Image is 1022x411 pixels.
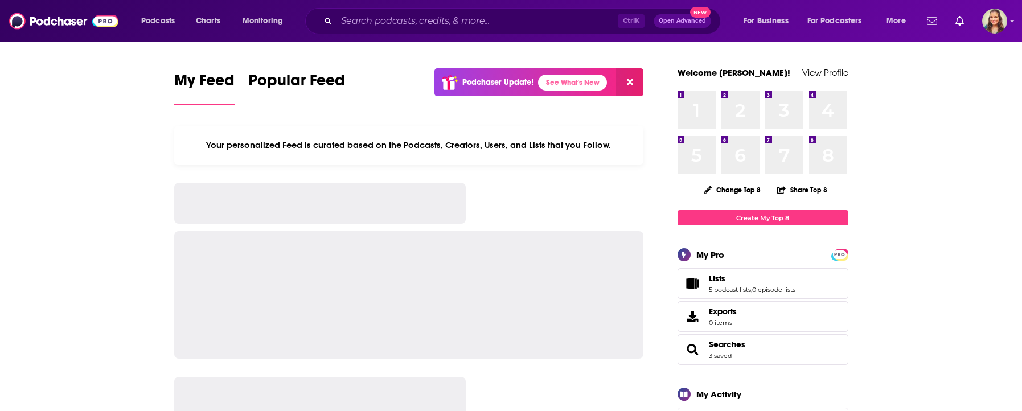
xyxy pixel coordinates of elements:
a: Charts [188,12,227,30]
span: 0 items [709,319,737,327]
span: Lists [709,273,725,283]
button: Show profile menu [982,9,1007,34]
span: Logged in as adriana.guzman [982,9,1007,34]
button: open menu [736,12,803,30]
span: Open Advanced [659,18,706,24]
span: Exports [709,306,737,317]
a: PRO [833,250,847,258]
button: open menu [133,12,190,30]
div: My Activity [696,389,741,400]
div: Your personalized Feed is curated based on the Podcasts, Creators, Users, and Lists that you Follow. [174,126,644,165]
span: PRO [833,250,847,259]
a: Show notifications dropdown [951,11,968,31]
a: Welcome [PERSON_NAME]! [678,67,790,78]
span: For Business [744,13,789,29]
span: Monitoring [243,13,283,29]
span: Popular Feed [248,71,345,97]
span: Exports [682,309,704,324]
a: 0 episode lists [752,286,795,294]
a: 3 saved [709,352,732,360]
a: Show notifications dropdown [922,11,942,31]
span: For Podcasters [807,13,862,29]
span: Ctrl K [618,14,645,28]
button: Open AdvancedNew [654,14,711,28]
a: View Profile [802,67,848,78]
a: Searches [682,342,704,357]
a: Create My Top 8 [678,210,848,225]
span: My Feed [174,71,235,97]
span: Charts [196,13,220,29]
button: open menu [879,12,920,30]
img: User Profile [982,9,1007,34]
span: Lists [678,268,848,299]
span: Searches [678,334,848,365]
img: Podchaser - Follow, Share and Rate Podcasts [9,10,118,32]
button: open menu [800,12,879,30]
a: Popular Feed [248,71,345,105]
input: Search podcasts, credits, & more... [336,12,618,30]
div: My Pro [696,249,724,260]
span: Podcasts [141,13,175,29]
span: More [886,13,906,29]
span: New [690,7,711,18]
a: 5 podcast lists [709,286,751,294]
button: Change Top 8 [697,183,768,197]
span: , [751,286,752,294]
a: Searches [709,339,745,350]
p: Podchaser Update! [462,77,533,87]
a: My Feed [174,71,235,105]
a: Lists [682,276,704,291]
button: open menu [235,12,298,30]
button: Share Top 8 [777,179,828,201]
a: See What's New [538,75,607,91]
a: Exports [678,301,848,332]
a: Lists [709,273,795,283]
div: Search podcasts, credits, & more... [316,8,732,34]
